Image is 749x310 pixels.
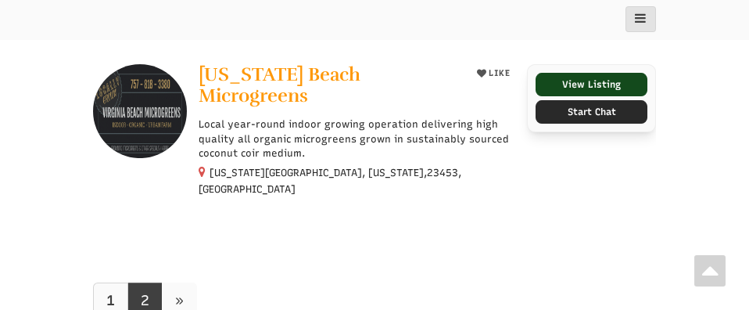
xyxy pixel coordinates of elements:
small: [US_STATE][GEOGRAPHIC_DATA], [US_STATE], , [199,167,461,195]
a: Start Chat [536,100,647,124]
span: [US_STATE] Beach Microgreens [199,63,360,107]
button: main_menu [625,6,656,32]
span: [GEOGRAPHIC_DATA] [199,182,296,196]
b: 1 [106,292,115,309]
a: [US_STATE] Beach Microgreens [199,64,461,110]
a: View Listing [536,73,647,96]
p: Local year-round indoor growing operation delivering high quality all organic microgreens grown i... [199,117,515,160]
span: 23453 [427,166,458,180]
button: LIKE [471,64,515,83]
img: Virginia Beach Microgreens [93,64,187,158]
span: » [175,292,184,309]
span: LIKE [486,68,510,78]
